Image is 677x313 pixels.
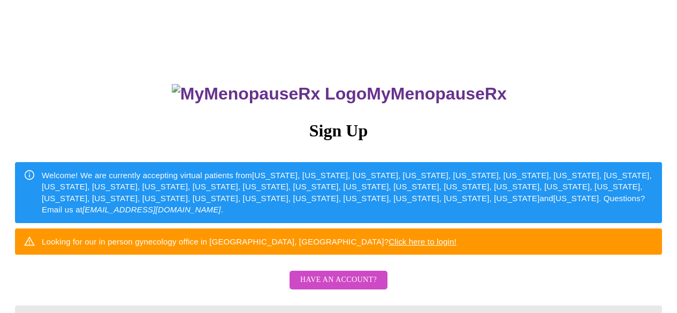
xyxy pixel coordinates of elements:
img: MyMenopauseRx Logo [172,84,367,104]
a: Click here to login! [389,237,457,246]
button: Have an account? [290,271,387,289]
div: Welcome! We are currently accepting virtual patients from [US_STATE], [US_STATE], [US_STATE], [US... [42,165,653,220]
a: Have an account? [287,283,390,292]
h3: MyMenopauseRx [17,84,663,104]
div: Looking for our in person gynecology office in [GEOGRAPHIC_DATA], [GEOGRAPHIC_DATA]? [42,232,457,251]
h3: Sign Up [15,121,662,141]
span: Have an account? [300,273,377,287]
em: [EMAIL_ADDRESS][DOMAIN_NAME] [82,205,221,214]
